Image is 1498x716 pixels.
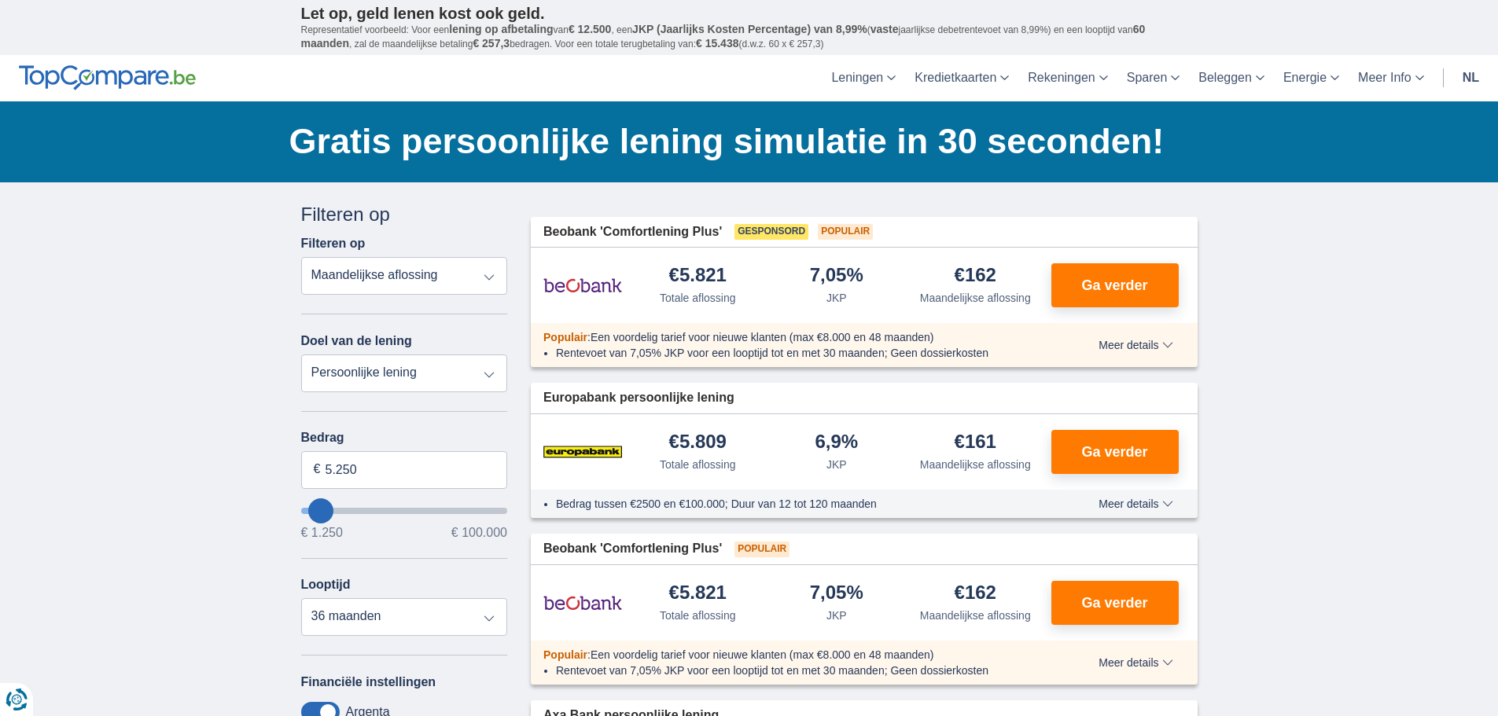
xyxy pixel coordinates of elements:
[826,457,847,472] div: JKP
[301,201,508,228] div: Filteren op
[1189,55,1274,101] a: Beleggen
[531,647,1054,663] div: :
[451,527,507,539] span: € 100.000
[569,23,612,35] span: € 12.500
[920,457,1031,472] div: Maandelijkse aflossing
[19,65,196,90] img: TopCompare
[449,23,553,35] span: lening op afbetaling
[1081,278,1147,292] span: Ga verder
[543,389,734,407] span: Europabank persoonlijke lening
[1099,498,1172,509] span: Meer details
[314,461,321,479] span: €
[955,583,996,604] div: €162
[1274,55,1349,101] a: Energie
[818,224,873,240] span: Populair
[301,23,1146,50] span: 60 maanden
[1081,596,1147,610] span: Ga verder
[696,37,739,50] span: € 15.438
[632,23,867,35] span: JKP (Jaarlijks Kosten Percentage) van 8,99%
[301,4,1198,23] p: Let op, geld lenen kost ook geld.
[1051,263,1179,307] button: Ga verder
[543,583,622,622] img: product.pl.alt Beobank
[301,431,508,445] label: Bedrag
[1087,339,1184,351] button: Meer details
[826,608,847,623] div: JKP
[301,578,351,592] label: Looptijd
[1349,55,1434,101] a: Meer Info
[556,496,1041,512] li: Bedrag tussen €2500 en €100.000; Duur van 12 tot 120 maanden
[920,290,1031,306] div: Maandelijkse aflossing
[301,237,366,251] label: Filteren op
[543,266,622,305] img: product.pl.alt Beobank
[301,23,1198,51] p: Representatief voorbeeld: Voor een van , een ( jaarlijkse debetrentevoet van 8,99%) en een loopti...
[301,675,436,689] label: Financiële instellingen
[955,266,996,287] div: €162
[734,224,808,240] span: Gesponsord
[301,527,343,539] span: € 1.250
[591,648,934,661] span: Een voordelig tarief voor nieuwe klanten (max €8.000 en 48 maanden)
[1018,55,1117,101] a: Rekeningen
[669,432,727,453] div: €5.809
[301,334,412,348] label: Doel van de lening
[556,663,1041,678] li: Rentevoet van 7,05% JKP voor een looptijd tot en met 30 maanden; Geen dossierkosten
[815,432,858,453] div: 6,9%
[810,583,863,604] div: 7,05%
[810,266,863,287] div: 7,05%
[556,345,1041,361] li: Rentevoet van 7,05% JKP voor een looptijd tot en met 30 maanden; Geen dossierkosten
[301,508,508,514] input: wantToBorrow
[1099,340,1172,351] span: Meer details
[543,432,622,472] img: product.pl.alt Europabank
[822,55,905,101] a: Leningen
[543,331,587,343] span: Populair
[591,331,934,343] span: Een voordelig tarief voor nieuwe klanten (max €8.000 en 48 maanden)
[669,583,727,604] div: €5.821
[826,290,847,306] div: JKP
[870,23,899,35] span: vaste
[660,608,736,623] div: Totale aflossing
[543,540,722,558] span: Beobank 'Comfortlening Plus'
[531,329,1054,345] div: :
[734,542,789,557] span: Populair
[1051,581,1179,625] button: Ga verder
[289,117,1198,166] h1: Gratis persoonlijke lening simulatie in 30 seconden!
[920,608,1031,623] div: Maandelijkse aflossing
[1099,657,1172,668] span: Meer details
[955,432,996,453] div: €161
[1453,55,1489,101] a: nl
[1087,656,1184,669] button: Meer details
[1051,430,1179,474] button: Ga verder
[543,648,587,661] span: Populair
[543,223,722,241] span: Beobank 'Comfortlening Plus'
[473,37,510,50] span: € 257,3
[669,266,727,287] div: €5.821
[660,290,736,306] div: Totale aflossing
[1087,498,1184,510] button: Meer details
[1081,445,1147,459] span: Ga verder
[905,55,1018,101] a: Kredietkaarten
[660,457,736,472] div: Totale aflossing
[1117,55,1190,101] a: Sparen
